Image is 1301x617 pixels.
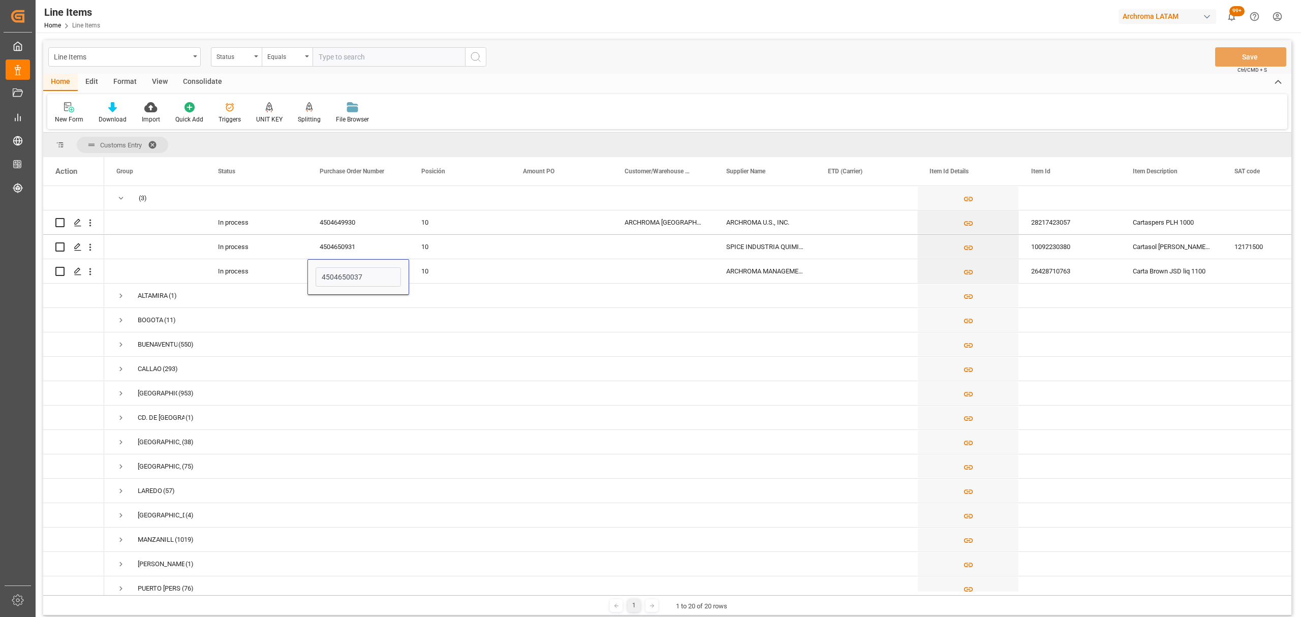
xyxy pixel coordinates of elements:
div: Import [142,115,160,124]
button: search button [465,47,486,67]
div: 1 to 20 of 20 rows [676,601,727,611]
span: Amount PO [523,168,554,175]
div: Consolidate [175,74,230,91]
div: 4504650931 [307,235,409,259]
div: ARCHROMA MANAGEMENT GMBH [714,259,816,283]
span: Ctrl/CMD + S [1237,66,1267,74]
div: 10 [421,235,499,259]
span: SAT code [1234,168,1260,175]
div: Press SPACE to select this row. [43,357,104,381]
div: [GEOGRAPHIC_DATA] [138,455,181,478]
div: Edit [78,74,106,91]
span: Posición [421,168,445,175]
div: MANZANILLO [138,528,174,551]
div: Press SPACE to select this row. [43,308,104,332]
div: SPICE INDUSTRIA QUIMICA LTDA [714,235,816,259]
span: (38) [182,430,194,454]
div: Quick Add [175,115,203,124]
div: Press SPACE to select this row. [43,284,104,308]
span: Group [116,168,133,175]
div: New Form [55,115,83,124]
div: 26428710763 [1019,259,1121,283]
div: In process [206,210,307,234]
span: ETD (Carrier) [828,168,862,175]
div: CALLAO [138,357,162,381]
div: Press SPACE to select this row. [43,576,104,601]
div: In process [206,235,307,259]
div: Press SPACE to select this row. [43,210,104,235]
span: Purchase Order Number [320,168,384,175]
span: 99+ [1229,6,1245,16]
span: Supplier Name [726,168,765,175]
div: Press SPACE to select this row. [43,552,104,576]
div: BOGOTA [138,308,163,332]
div: View [144,74,175,91]
div: LAREDO [138,479,162,503]
div: Press SPACE to select this row. [43,430,104,454]
div: 10092230380 [1019,235,1121,259]
span: Status [218,168,235,175]
span: Item Description [1133,168,1178,175]
div: BUENAVENTURA [138,333,177,356]
span: (76) [182,577,194,600]
span: (57) [163,479,175,503]
span: Item Id Details [930,168,969,175]
div: Press SPACE to select this row. [43,454,104,479]
span: (1) [169,284,177,307]
div: 28217423057 [1019,210,1121,234]
div: UNIT KEY [256,115,283,124]
div: Archroma LATAM [1119,9,1216,24]
div: Line Items [54,50,190,63]
div: PUERTO [PERSON_NAME] [138,577,181,600]
span: (1) [185,552,194,576]
div: [GEOGRAPHIC_DATA] [138,382,177,405]
button: Save [1215,47,1286,67]
div: Format [106,74,144,91]
button: open menu [48,47,201,67]
button: Help Center [1243,5,1266,28]
div: ALTAMIRA [138,284,168,307]
div: Cartaspers PLH 1000 [1121,210,1222,234]
div: Cartasol [PERSON_NAME] 5BFN liq 0100 [1121,235,1222,259]
div: Action [55,167,77,176]
div: Press SPACE to select this row. [43,406,104,430]
div: Press SPACE to select this row. [43,186,104,210]
div: [PERSON_NAME] [PERSON_NAME] Querétaro [138,552,184,576]
button: show 100 new notifications [1220,5,1243,28]
div: Press SPACE to select this row. [43,503,104,528]
div: Press SPACE to select this row. [43,479,104,503]
button: Archroma LATAM [1119,7,1220,26]
div: Press SPACE to select this row. [43,381,104,406]
div: Line Items [44,5,100,20]
div: Press SPACE to select this row. [43,235,104,259]
div: Press SPACE to select this row. [43,259,104,284]
span: Item Id [1031,168,1050,175]
div: Download [99,115,127,124]
span: (953) [178,382,194,405]
span: Customs Entry [100,141,142,149]
div: Carta Brown JSD liq 1100 [1121,259,1222,283]
div: ARCHROMA U.S., INC. [714,210,816,234]
div: Home [43,74,78,91]
button: open menu [262,47,313,67]
div: [GEOGRAPHIC_DATA][PERSON_NAME] [138,430,181,454]
span: (4) [185,504,194,527]
div: In process [206,259,307,283]
div: 10 [421,260,499,283]
span: (1) [185,406,194,429]
div: CD. DE [GEOGRAPHIC_DATA] [138,406,184,429]
button: open menu [211,47,262,67]
div: 4504649930 [307,210,409,234]
div: Status [216,50,251,61]
div: File Browser [336,115,369,124]
div: ARCHROMA [GEOGRAPHIC_DATA] S.A. DE C.V [612,210,714,234]
div: 1 [628,599,640,612]
div: Press SPACE to select this row. [43,528,104,552]
span: (3) [139,187,147,210]
div: Triggers [219,115,241,124]
span: (293) [163,357,178,381]
span: Customer/Warehouse Name [625,168,693,175]
a: Home [44,22,61,29]
span: (11) [164,308,176,332]
div: Press SPACE to select this row. [43,332,104,357]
